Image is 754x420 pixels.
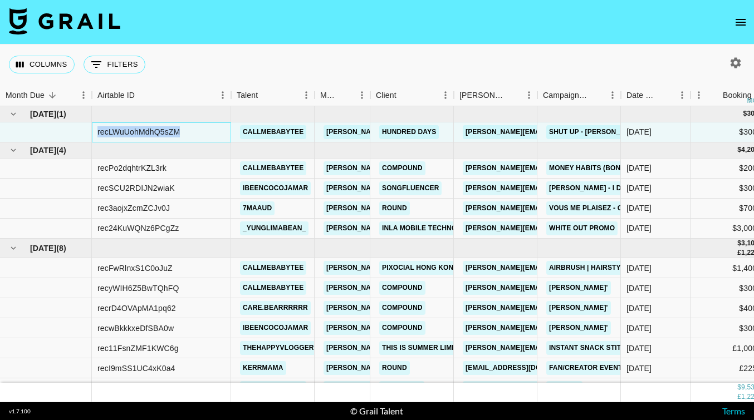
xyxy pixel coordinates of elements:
div: Campaign (Type) [537,85,621,106]
span: ( 8 ) [56,243,66,254]
button: Show filters [84,56,145,73]
a: [PERSON_NAME][EMAIL_ADDRESS][DOMAIN_NAME] [324,221,505,235]
a: AirBrush | Hairstyle features [546,261,670,275]
a: Round [379,201,410,215]
div: $ [743,109,747,118]
a: Pixocial Hong Kong Limited [379,261,491,275]
div: recPo2dqhtrKZL3rk [97,162,167,174]
div: rec11FsnZMF1KWC6g [97,343,179,354]
a: [PERSON_NAME][EMAIL_ADDRESS][DOMAIN_NAME] [324,201,505,215]
div: $ [737,239,741,248]
a: care.bearrrrrr [240,301,311,315]
button: Sort [589,87,604,103]
button: Menu [437,87,454,103]
a: Reach PLC [379,381,424,395]
a: [EMAIL_ADDRESS][DOMAIN_NAME] [463,381,587,395]
div: recyWIH6Z5BwTQhFQ [97,283,179,294]
div: Airtable ID [92,85,231,106]
a: _yunglimabean_ [240,221,309,235]
button: Sort [258,87,273,103]
a: [PERSON_NAME][EMAIL_ADDRESS][DOMAIN_NAME] [324,161,505,175]
span: ( 1 ) [56,108,66,120]
button: open drawer [729,11,752,33]
div: 04/07/2025 [626,323,652,334]
button: Menu [691,87,707,103]
button: Menu [604,87,621,103]
span: [DATE] [30,145,56,156]
a: Compound [379,301,425,315]
div: 11/08/2025 [626,162,652,174]
a: [PERSON_NAME][EMAIL_ADDRESS][DOMAIN_NAME] [324,261,505,275]
button: Sort [135,87,150,103]
div: 04/08/2025 [626,202,652,214]
button: hide children [6,240,21,256]
a: [PERSON_NAME][EMAIL_ADDRESS][DOMAIN_NAME] [324,181,505,195]
a: [PERSON_NAME][EMAIL_ADDRESS][DOMAIN_NAME] [463,341,644,355]
div: Date Created [621,85,691,106]
a: Inla Mobile Technology Co., Limited [379,221,524,235]
div: 15/07/2025 [626,343,652,354]
a: 7maaud [240,201,275,215]
span: ( 4 ) [56,145,66,156]
button: hide children [6,106,21,122]
a: [PERSON_NAME][EMAIL_ADDRESS][DOMAIN_NAME] [324,125,505,139]
button: Select columns [9,56,75,73]
button: Menu [214,87,231,103]
a: callmebabytee [240,161,306,175]
a: Shut Up - [PERSON_NAME] [546,125,645,139]
div: Airtable ID [97,85,135,106]
a: [PERSON_NAME][EMAIL_ADDRESS][DOMAIN_NAME] [463,321,644,335]
a: Songfluencer [379,181,442,195]
a: callmebabytee [240,381,306,395]
div: 16/07/2025 [626,263,652,274]
a: [PERSON_NAME][EMAIL_ADDRESS][DOMAIN_NAME] [463,201,644,215]
a: ibeencocojamar [240,321,311,335]
a: [PERSON_NAME][EMAIL_ADDRESS][DOMAIN_NAME] [463,161,644,175]
a: [PERSON_NAME][EMAIL_ADDRESS][DOMAIN_NAME] [463,281,644,295]
div: $ [737,145,741,155]
a: Compound [379,161,425,175]
button: Menu [354,87,370,103]
button: Menu [521,87,537,103]
div: 04/07/2025 [626,283,652,294]
div: Client [370,85,454,106]
a: thehappyvlogger [240,341,317,355]
a: callmebabytee [240,261,306,275]
button: Menu [674,87,691,103]
a: [EMAIL_ADDRESS][DOMAIN_NAME] [463,361,587,375]
a: [PERSON_NAME]' [546,321,611,335]
div: 16/09/2025 [626,126,652,137]
a: kerrmama [240,361,286,375]
div: Date Created [626,85,658,106]
div: Campaign (Type) [543,85,589,106]
img: Grail Talent [9,8,120,34]
button: Sort [45,87,60,103]
a: Money Habits (Bonus) [546,161,635,175]
div: Client [376,85,396,106]
div: 04/08/2025 [626,223,652,234]
button: Menu [75,87,92,103]
div: rec3aojxZcmZCJv0J [97,202,170,214]
a: Compound [379,321,425,335]
div: Month Due [6,85,45,106]
a: [PERSON_NAME][EMAIL_ADDRESS][DOMAIN_NAME] [324,341,505,355]
a: Compound [379,281,425,295]
button: Menu [298,87,315,103]
a: [PERSON_NAME][EMAIL_ADDRESS][PERSON_NAME][DOMAIN_NAME] [463,261,702,275]
span: [DATE] [30,243,56,254]
div: 04/07/2025 [626,303,652,314]
div: Talent [237,85,258,106]
div: Talent [231,85,315,106]
a: ibeencocojamar [240,181,311,195]
div: [PERSON_NAME] [459,85,505,106]
button: Sort [396,87,412,103]
div: rec24KuWQNz6PCgZz [97,223,179,234]
a: [PERSON_NAME][EMAIL_ADDRESS][DOMAIN_NAME] [463,181,644,195]
a: [PERSON_NAME][EMAIL_ADDRESS][DOMAIN_NAME] [463,301,644,315]
a: This is Summer Limited [379,341,470,355]
button: hide children [6,142,21,158]
a: callmebabytee [240,125,306,139]
a: [PERSON_NAME][EMAIL_ADDRESS][DOMAIN_NAME] [324,321,505,335]
a: Instant Snack Stitch Campaign [546,341,672,355]
button: Sort [658,87,674,103]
